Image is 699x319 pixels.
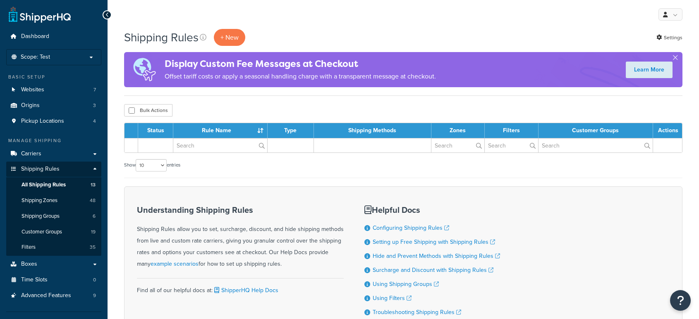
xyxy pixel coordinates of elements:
button: Open Resource Center [670,290,691,311]
a: Origins 3 [6,98,101,113]
h3: Understanding Shipping Rules [137,205,344,214]
a: Troubleshooting Shipping Rules [373,308,461,317]
a: Surcharge and Discount with Shipping Rules [373,266,493,274]
span: 9 [93,292,96,299]
li: Customer Groups [6,224,101,240]
label: Show entries [124,159,180,171]
span: Pickup Locations [21,118,64,125]
a: Configuring Shipping Rules [373,224,449,232]
span: 19 [91,229,96,236]
a: Hide and Prevent Methods with Shipping Rules [373,252,500,260]
a: Filters 35 [6,240,101,255]
th: Shipping Methods [314,123,431,138]
a: Settings [656,32,682,43]
a: Shipping Rules [6,162,101,177]
select: Showentries [136,159,167,171]
th: Actions [653,123,682,138]
a: Pickup Locations 4 [6,114,101,129]
a: Using Shipping Groups [373,280,439,288]
th: Filters [485,123,539,138]
span: Origins [21,102,40,109]
a: Using Filters [373,294,412,302]
input: Search [173,138,267,152]
li: Shipping Groups [6,209,101,224]
div: Shipping Rules allow you to set, surcharge, discount, and hide shipping methods from live and cus... [137,205,344,270]
span: 0 [93,276,96,283]
li: Advanced Features [6,288,101,303]
a: Customer Groups 19 [6,224,101,240]
h1: Shipping Rules [124,29,199,45]
span: 3 [93,102,96,109]
a: Boxes [6,257,101,272]
a: All Shipping Rules 13 [6,177,101,193]
span: All Shipping Rules [22,181,66,188]
span: Scope: Test [21,54,50,61]
a: Learn More [626,62,673,78]
th: Type [268,123,314,138]
span: 48 [90,197,96,204]
h4: Display Custom Fee Messages at Checkout [165,57,436,71]
li: Pickup Locations [6,114,101,129]
span: Filters [22,244,36,251]
span: Customer Groups [22,229,62,236]
a: Shipping Groups 6 [6,209,101,224]
li: Shipping Zones [6,193,101,208]
li: Websites [6,82,101,98]
span: Carriers [21,150,41,157]
span: Shipping Rules [21,166,60,173]
th: Status [138,123,173,138]
input: Search [431,138,484,152]
div: Manage Shipping [6,137,101,144]
li: All Shipping Rules [6,177,101,193]
span: Time Slots [21,276,48,283]
th: Zones [431,123,485,138]
li: Shipping Rules [6,162,101,256]
th: Customer Groups [539,123,653,138]
a: ShipperHQ Help Docs [213,286,278,295]
p: + New [214,29,245,46]
input: Search [485,138,538,152]
span: 6 [93,213,96,220]
span: Shipping Groups [22,213,60,220]
p: Offset tariff costs or apply a seasonal handling charge with a transparent message at checkout. [165,71,436,82]
a: Advanced Features 9 [6,288,101,303]
h3: Helpful Docs [364,205,500,214]
button: Bulk Actions [124,104,172,117]
span: 4 [93,118,96,125]
input: Search [539,138,653,152]
a: Shipping Zones 48 [6,193,101,208]
span: Dashboard [21,33,49,40]
a: Dashboard [6,29,101,44]
span: 13 [91,181,96,188]
a: Setting up Free Shipping with Shipping Rules [373,238,495,246]
span: 7 [93,86,96,93]
img: duties-banner-06bc72dcb5fe05cb3f9472aba00be2ae8eb53ab6f0d8bb03d382ba314ac3c341.png [124,52,165,87]
span: Websites [21,86,44,93]
li: Origins [6,98,101,113]
a: Carriers [6,146,101,162]
span: Boxes [21,261,37,268]
th: Rule Name [173,123,268,138]
span: Shipping Zones [22,197,57,204]
span: Advanced Features [21,292,71,299]
li: Time Slots [6,272,101,288]
a: Websites 7 [6,82,101,98]
div: Basic Setup [6,74,101,81]
a: ShipperHQ Home [9,6,71,23]
span: 35 [90,244,96,251]
a: Time Slots 0 [6,272,101,288]
a: example scenarios [151,259,199,268]
li: Filters [6,240,101,255]
div: Find all of our helpful docs at: [137,278,344,296]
